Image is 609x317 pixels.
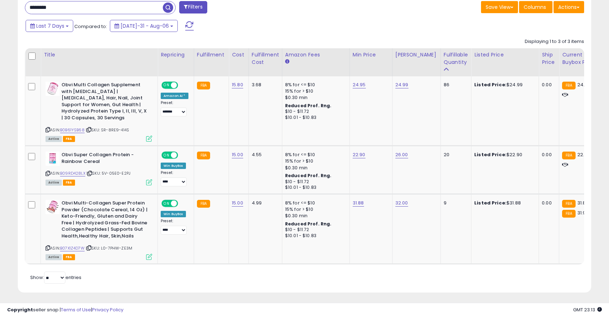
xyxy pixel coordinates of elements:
div: $10.01 - $10.83 [285,185,344,191]
div: 8% for <= $10 [285,152,344,158]
span: 24.99 [577,81,591,88]
span: OFF [177,201,188,207]
div: 86 [444,82,466,88]
div: 4.55 [252,152,277,158]
span: ON [162,152,171,158]
div: 3.68 [252,82,277,88]
small: Amazon Fees. [285,59,289,65]
div: Displaying 1 to 3 of 3 items [525,38,584,45]
b: Obvi Super Collagen Protein - Rainbow Cereal [62,152,148,166]
small: FBA [197,200,210,208]
span: | SKU: 5V-05E0-E2PJ [86,170,130,176]
div: Amazon AI * [161,93,188,99]
div: ASIN: [46,152,152,185]
div: 4.99 [252,200,277,206]
span: Compared to: [74,23,107,30]
span: | SKU: L0-7PHW-ZE3M [86,245,132,251]
div: Min Price [353,51,389,59]
small: FBA [562,82,575,89]
div: seller snap | | [7,307,123,313]
div: 8% for <= $10 [285,200,344,206]
div: $10 - $11.72 [285,227,344,233]
small: FBA [562,200,575,208]
div: Win BuyBox [161,211,186,217]
a: Privacy Policy [92,306,123,313]
div: 15% for > $10 [285,88,344,94]
a: 15.00 [232,200,243,207]
span: All listings currently available for purchase on Amazon [46,180,62,186]
button: Filters [179,1,207,13]
span: [DATE]-31 - Aug-06 [121,22,169,29]
div: $22.90 [474,152,533,158]
div: 15% for > $10 [285,206,344,213]
span: 2025-08-14 23:13 GMT [573,306,602,313]
div: $0.30 min [285,213,344,219]
b: Obvi Multi Collagen Supplement with [MEDICAL_DATA] | [MEDICAL_DATA], Hair, Nail, Joint Support fo... [62,82,148,123]
span: All listings currently available for purchase on Amazon [46,254,62,260]
b: Obvi Multi-Collagen Super Protein Powder (Chocolate Cereal, 14 Oz) | Keto-Friendly, Gluten and Da... [62,200,148,241]
span: 31.9 [577,209,586,216]
a: 22.90 [353,151,365,158]
img: 416dhjkholL._SL40_.jpg [46,152,60,166]
a: 26.00 [395,151,408,158]
div: $0.30 min [285,165,344,171]
span: Last 7 Days [36,22,64,29]
span: 22.9 [577,151,587,158]
a: 24.99 [395,81,408,88]
div: 15% for > $10 [285,158,344,164]
b: Listed Price: [474,81,507,88]
span: ON [162,82,171,88]
a: 15.80 [232,81,243,88]
div: Amazon Fees [285,51,347,59]
div: ASIN: [46,200,152,259]
div: ASIN: [46,82,152,141]
div: [PERSON_NAME] [395,51,438,59]
span: | SKU: SR-8RE9-414S [86,127,129,133]
a: B07X1Z4D7W [60,245,85,251]
b: Reduced Prof. Rng. [285,221,332,227]
button: Last 7 Days [26,20,73,32]
button: Actions [554,1,584,13]
span: OFF [177,82,188,88]
div: Preset: [161,100,188,116]
span: 31.88 [577,200,589,206]
span: ON [162,201,171,207]
div: Current Buybox Price [562,51,599,66]
div: Cost [232,51,246,59]
a: 24.95 [353,81,366,88]
small: FBA [562,210,575,218]
div: $0.30 min [285,94,344,101]
div: $24.99 [474,82,533,88]
button: [DATE]-31 - Aug-06 [110,20,178,32]
div: $31.88 [474,200,533,206]
small: FBA [197,152,210,159]
a: 15.00 [232,151,243,158]
a: B09RD428LX [60,170,85,176]
b: Listed Price: [474,200,507,206]
div: 0.00 [542,152,554,158]
span: FBA [63,180,75,186]
div: 20 [444,152,466,158]
div: Preset: [161,219,188,235]
div: $10.01 - $10.83 [285,115,344,121]
img: 41PD-XhN86L._SL40_.jpg [46,200,60,214]
span: Columns [524,4,546,11]
div: 0.00 [542,200,554,206]
small: FBA [197,82,210,89]
a: 31.88 [353,200,364,207]
div: Preset: [161,170,188,186]
a: B0B61YSB68 [60,127,85,133]
span: Show: entries [30,274,81,281]
b: Reduced Prof. Rng. [285,173,332,179]
div: Fulfillable Quantity [444,51,468,66]
div: Fulfillment Cost [252,51,279,66]
div: 8% for <= $10 [285,82,344,88]
b: Reduced Prof. Rng. [285,103,332,109]
div: Repricing [161,51,191,59]
div: Listed Price [474,51,536,59]
a: Terms of Use [61,306,91,313]
div: $10 - $11.72 [285,179,344,185]
a: 32.00 [395,200,408,207]
strong: Copyright [7,306,33,313]
b: Listed Price: [474,151,507,158]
